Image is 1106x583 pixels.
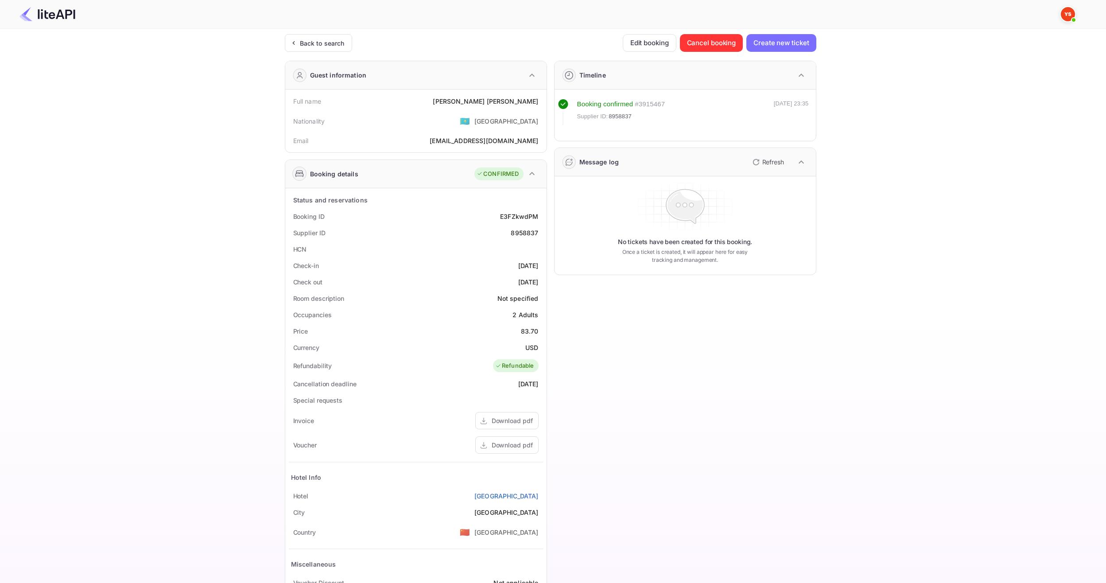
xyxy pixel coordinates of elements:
[500,212,538,221] div: E3FZkwdPM
[477,170,519,179] div: CONFIRMED
[577,112,608,121] span: Supplier ID:
[618,237,753,246] p: No tickets have been created for this booking.
[293,379,357,389] div: Cancellation deadline
[293,396,342,405] div: Special requests
[293,195,368,205] div: Status and reservations
[293,310,332,319] div: Occupancies
[518,261,539,270] div: [DATE]
[293,326,308,336] div: Price
[1061,7,1075,21] img: Yandex Support
[518,277,539,287] div: [DATE]
[19,7,75,21] img: LiteAPI Logo
[293,440,317,450] div: Voucher
[291,560,336,569] div: Miscellaneous
[774,99,809,125] div: [DATE] 23:35
[495,361,534,370] div: Refundable
[293,491,309,501] div: Hotel
[762,157,784,167] p: Refresh
[680,34,743,52] button: Cancel booking
[497,294,539,303] div: Not specified
[579,70,606,80] div: Timeline
[492,440,533,450] div: Download pdf
[746,34,816,52] button: Create new ticket
[293,212,325,221] div: Booking ID
[293,277,322,287] div: Check out
[512,310,538,319] div: 2 Adults
[293,528,316,537] div: Country
[460,524,470,540] span: United States
[635,99,665,109] div: # 3915467
[609,112,632,121] span: 8958837
[521,326,539,336] div: 83.70
[460,113,470,129] span: United States
[492,416,533,425] div: Download pdf
[525,343,538,352] div: USD
[293,416,314,425] div: Invoice
[300,39,345,48] div: Back to search
[615,248,755,264] p: Once a ticket is created, it will appear here for easy tracking and management.
[577,99,633,109] div: Booking confirmed
[430,136,538,145] div: [EMAIL_ADDRESS][DOMAIN_NAME]
[293,117,325,126] div: Nationality
[293,245,307,254] div: HCN
[747,155,788,169] button: Refresh
[293,136,309,145] div: Email
[293,361,332,370] div: Refundability
[310,169,358,179] div: Booking details
[310,70,367,80] div: Guest information
[518,379,539,389] div: [DATE]
[293,294,344,303] div: Room description
[474,117,539,126] div: [GEOGRAPHIC_DATA]
[623,34,676,52] button: Edit booking
[293,97,321,106] div: Full name
[474,508,539,517] div: [GEOGRAPHIC_DATA]
[293,261,319,270] div: Check-in
[433,97,538,106] div: [PERSON_NAME] [PERSON_NAME]
[293,343,319,352] div: Currency
[579,157,619,167] div: Message log
[293,508,305,517] div: City
[293,228,326,237] div: Supplier ID
[291,473,322,482] div: Hotel Info
[474,528,539,537] div: [GEOGRAPHIC_DATA]
[474,491,539,501] a: [GEOGRAPHIC_DATA]
[511,228,538,237] div: 8958837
